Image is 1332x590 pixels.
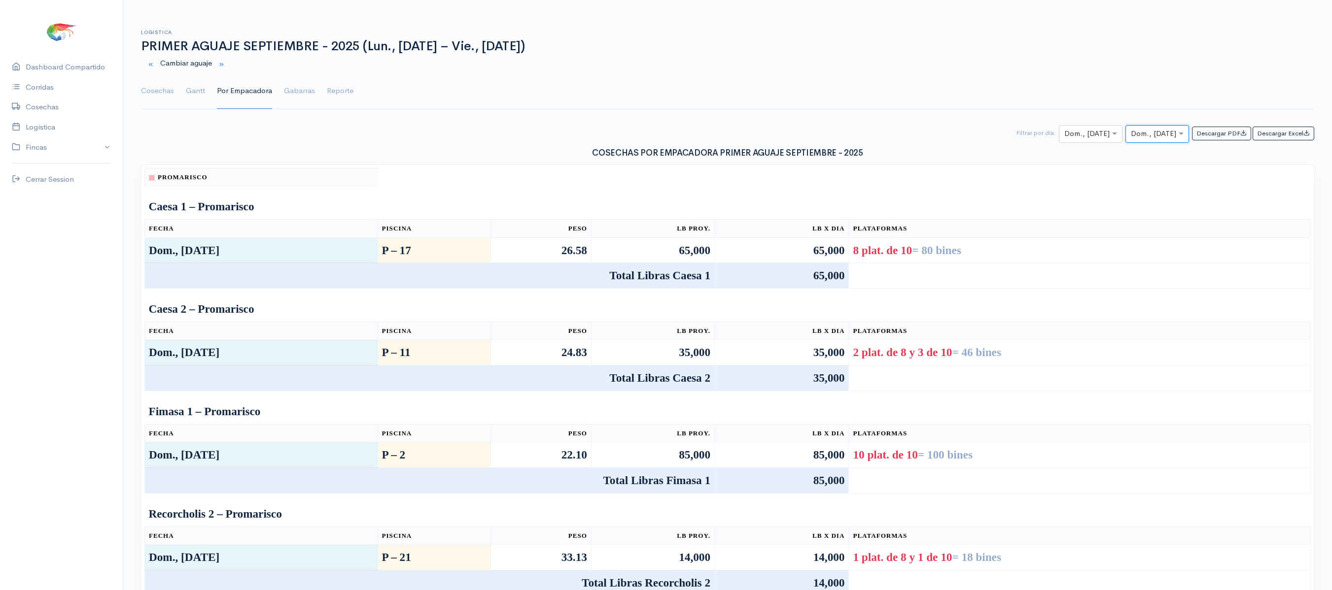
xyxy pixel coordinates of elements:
td: 65,000 [714,263,848,289]
button: Descargar Excel [1253,127,1314,141]
a: Gantt [186,73,205,109]
td: 14,000 [591,545,714,570]
td: 85,000 [714,442,848,468]
th: Piscina [378,424,491,442]
td: Total Libras Fimasa 1 [145,468,715,493]
th: Lb x Dia [714,424,848,442]
td: Caesa 1 – Promarisco [145,194,1311,219]
td: 22.10 [491,442,591,468]
th: Lb x Dia [714,526,848,545]
th: Lb Proy. [591,424,714,442]
td: 65,000 [714,237,848,263]
td: 35,000 [714,340,848,365]
span: = 46 bines [952,346,1001,359]
h6: Logistica [141,30,1314,35]
td: Dom., [DATE] [145,237,378,263]
span: = 100 bines [918,448,973,461]
th: Lb Proy. [591,322,714,340]
td: P – 21 [378,545,491,570]
th: Peso [491,220,591,238]
span: = 18 bines [952,551,1001,563]
a: Gabarras [284,73,315,109]
a: Cosechas [141,73,174,109]
h3: COSECHAS POR EMPACADORA PRIMER AGUAJE SEPTIEMBRE - 2025 [141,149,1314,158]
td: P – 11 [378,340,491,365]
td: Dom., [DATE] [145,545,378,570]
th: Fecha [145,526,378,545]
div: 10 plat. de 10 [853,446,1306,463]
a: Reporte [327,73,353,109]
th: Fecha [145,424,378,442]
th: Plataformas [849,526,1311,545]
th: Fecha [145,322,378,340]
th: Peso [491,322,591,340]
th: Lb Proy. [591,526,714,545]
td: 35,000 [714,365,848,391]
th: Plataformas [849,220,1311,238]
td: 14,000 [714,545,848,570]
td: 33.13 [491,545,591,570]
th: Fecha [145,220,378,238]
a: Por Empacadora [217,73,272,109]
th: Peso [491,526,591,545]
th: Lb Proy. [591,220,714,238]
h1: PRIMER AGUAJE SEPTIEMBRE - 2025 (Lun., [DATE] – Vie., [DATE]) [141,39,1314,54]
td: 85,000 [714,468,848,493]
th: Peso [491,424,591,442]
td: 65,000 [591,237,714,263]
th: Lb x Dia [714,220,848,238]
th: Piscina [378,220,491,238]
td: Caesa 2 – Promarisco [145,296,1311,322]
td: 24.83 [491,340,591,365]
td: Total Libras Caesa 1 [145,263,715,289]
div: 1 plat. de 8 y 1 de 10 [853,549,1306,566]
td: Dom., [DATE] [145,340,378,365]
th: Plataformas [849,424,1311,442]
div: Filtrar por dia: [1016,125,1056,138]
span: = 80 bines [912,244,961,257]
div: 2 plat. de 8 y 3 de 10 [853,344,1306,361]
div: 8 plat. de 10 [853,242,1306,259]
th: Piscina [378,322,491,340]
th: Lb x Dia [714,322,848,340]
td: P – 17 [378,237,491,263]
td: Dom., [DATE] [145,442,378,468]
td: Recorcholis 2 – Promarisco [145,501,1311,526]
td: 35,000 [591,340,714,365]
td: 26.58 [491,237,591,263]
td: P – 2 [378,442,491,468]
th: Piscina [378,526,491,545]
td: Total Libras Caesa 2 [145,365,715,391]
th: Plataformas [849,322,1311,340]
button: Descargar PDF [1192,127,1251,141]
div: Cambiar aguaje [135,54,1320,74]
td: Fimasa 1 – Promarisco [145,399,1311,424]
th: Promarisco [145,168,378,186]
td: 85,000 [591,442,714,468]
